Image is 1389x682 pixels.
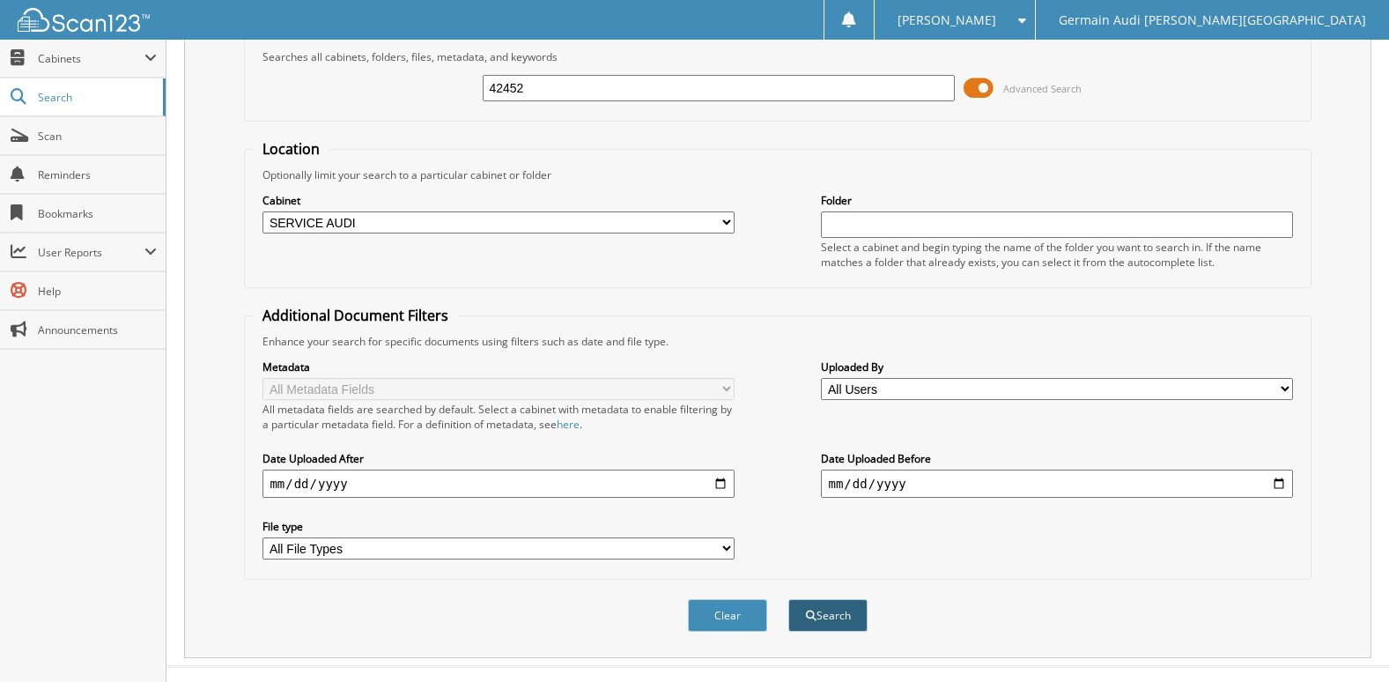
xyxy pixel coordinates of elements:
[262,470,734,498] input: start
[38,322,157,337] span: Announcements
[688,599,767,632] button: Clear
[38,51,144,66] span: Cabinets
[788,599,868,632] button: Search
[38,245,144,260] span: User Reports
[262,402,734,432] div: All metadata fields are searched by default. Select a cabinet with metadata to enable filtering b...
[38,284,157,299] span: Help
[898,15,996,26] span: [PERSON_NAME]
[262,360,734,374] label: Metadata
[254,306,457,325] legend: Additional Document Filters
[1059,15,1366,26] span: Germain Audi [PERSON_NAME][GEOGRAPHIC_DATA]
[38,167,157,182] span: Reminders
[557,417,580,432] a: here
[254,167,1301,182] div: Optionally limit your search to a particular cabinet or folder
[38,129,157,144] span: Scan
[38,206,157,221] span: Bookmarks
[18,8,150,32] img: scan123-logo-white.svg
[38,90,154,105] span: Search
[821,193,1292,208] label: Folder
[254,334,1301,349] div: Enhance your search for specific documents using filters such as date and file type.
[1301,597,1389,682] iframe: Chat Widget
[262,519,734,534] label: File type
[262,193,734,208] label: Cabinet
[1003,82,1082,95] span: Advanced Search
[821,470,1292,498] input: end
[821,240,1292,270] div: Select a cabinet and begin typing the name of the folder you want to search in. If the name match...
[254,139,329,159] legend: Location
[254,49,1301,64] div: Searches all cabinets, folders, files, metadata, and keywords
[821,451,1292,466] label: Date Uploaded Before
[821,360,1292,374] label: Uploaded By
[262,451,734,466] label: Date Uploaded After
